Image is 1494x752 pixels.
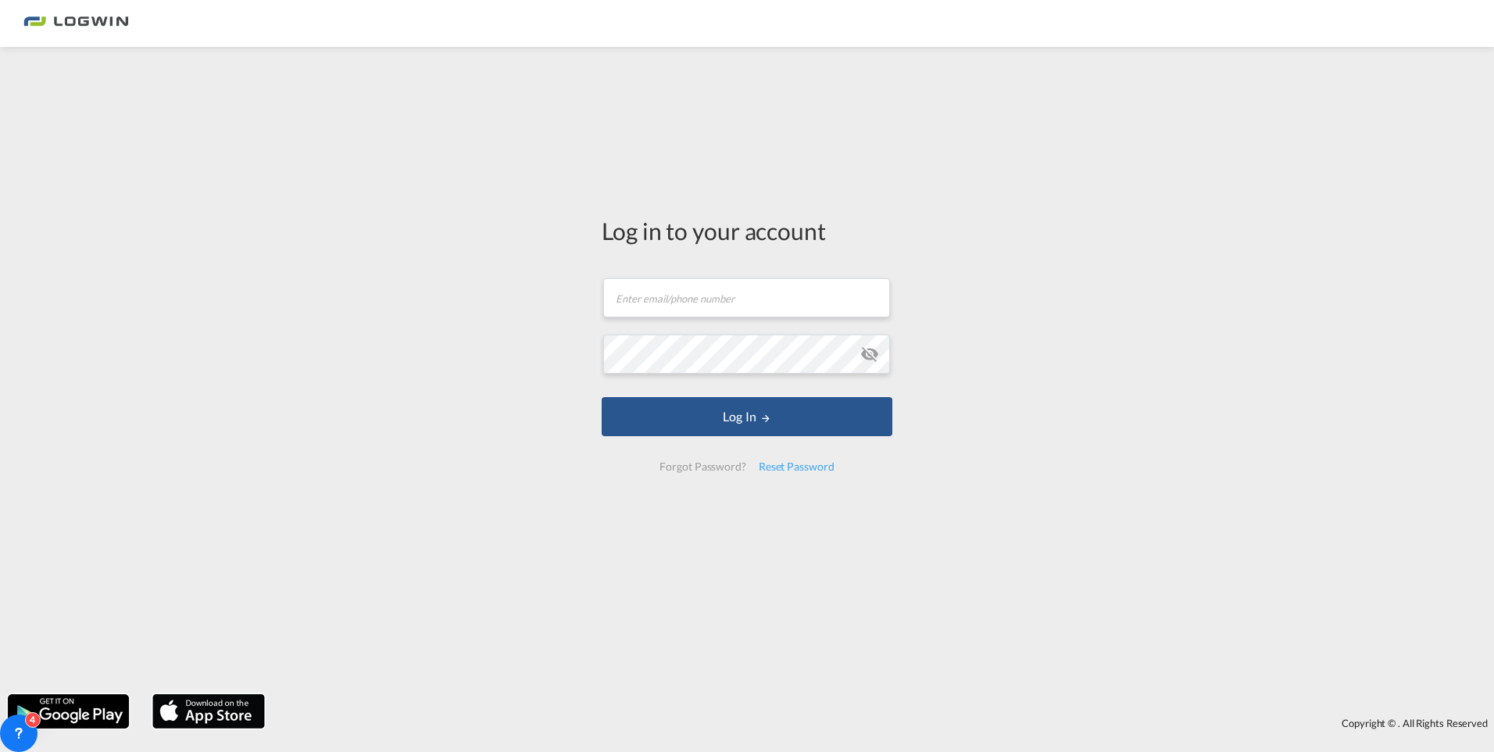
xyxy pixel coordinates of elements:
md-icon: icon-eye-off [860,345,879,363]
input: Enter email/phone number [603,278,890,317]
div: Reset Password [752,453,841,481]
button: LOGIN [602,397,892,436]
img: apple.png [151,693,266,730]
img: bc73a0e0d8c111efacd525e4c8ad7d32.png [23,6,129,41]
div: Copyright © . All Rights Reserved [273,710,1494,736]
div: Forgot Password? [653,453,752,481]
div: Log in to your account [602,214,892,247]
img: google.png [6,693,130,730]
